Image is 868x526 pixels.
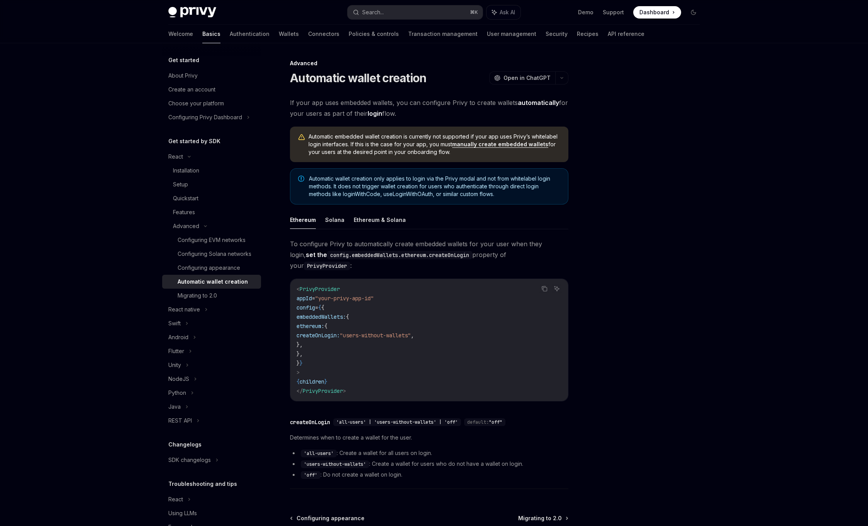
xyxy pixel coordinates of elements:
div: Configuring EVM networks [178,235,246,245]
h1: Automatic wallet creation [290,71,426,85]
button: Ask AI [552,284,562,294]
a: Connectors [308,25,339,43]
span: { [318,304,321,311]
span: { [297,378,300,385]
span: PrivyProvider [300,286,340,293]
div: Setup [173,180,188,189]
a: manually create embedded wallets [452,141,548,148]
div: Configuring appearance [178,263,240,272]
a: Quickstart [162,191,261,205]
div: Search... [362,8,384,17]
a: Policies & controls [349,25,399,43]
span: { [324,323,327,330]
li: : Create a wallet for users who do not have a wallet on login. [290,459,568,468]
div: Migrating to 2.0 [178,291,217,300]
span: config [297,304,315,311]
a: Configuring EVM networks [162,233,261,247]
div: Create an account [168,85,215,94]
span: = [312,295,315,302]
span: Automatic embedded wallet creation is currently not supported if your app uses Privy’s whitelabel... [309,133,561,156]
button: Ethereum & Solana [354,211,406,229]
a: Automatic wallet creation [162,275,261,289]
a: About Privy [162,69,261,83]
a: Basics [202,25,220,43]
a: API reference [608,25,644,43]
span: > [343,387,346,394]
button: Copy the contents from the code block [539,284,549,294]
div: Features [173,208,195,217]
div: Advanced [290,59,568,67]
div: Using LLMs [168,509,197,518]
div: Unity [168,360,181,370]
a: Features [162,205,261,219]
span: Automatic wallet creation only applies to login via the Privy modal and not from whitelabel login... [309,175,560,198]
a: Migrating to 2.0 [162,289,261,303]
code: 'off' [301,471,320,479]
a: Configuring appearance [162,261,261,275]
button: Ask AI [487,5,520,19]
span: < [297,286,300,293]
span: Configuring appearance [297,514,364,522]
a: Authentication [230,25,270,43]
a: Dashboard [633,6,681,19]
div: React native [168,305,200,314]
span: Migrating to 2.0 [518,514,562,522]
a: Security [546,25,568,43]
strong: set the [306,251,472,259]
span: children [300,378,324,385]
span: Dashboard [639,8,669,16]
a: Welcome [168,25,193,43]
span: } [324,378,327,385]
span: { [321,304,324,311]
a: Setup [162,178,261,191]
span: createOnLogin: [297,332,340,339]
span: > [297,369,300,376]
span: PrivyProvider [303,387,343,394]
h5: Changelogs [168,440,202,449]
div: Configuring Privy Dashboard [168,113,242,122]
a: Configuring appearance [291,514,364,522]
a: Using LLMs [162,506,261,520]
a: Transaction management [408,25,478,43]
span: Open in ChatGPT [504,74,551,82]
a: Choose your platform [162,96,261,110]
div: SDK changelogs [168,455,211,465]
div: Java [168,402,181,411]
a: Create an account [162,83,261,96]
span: , [411,332,414,339]
div: Quickstart [173,194,198,203]
a: Demo [578,8,593,16]
button: Toggle dark mode [687,6,700,19]
span: If your app uses embedded wallets, you can configure Privy to create wallets for your users as pa... [290,97,568,119]
h5: Get started [168,56,199,65]
code: config.embeddedWallets.ethereum.createOnLogin [327,251,472,259]
code: 'users-without-wallets' [301,460,369,468]
div: createOnLogin [290,418,330,426]
span: appId [297,295,312,302]
a: Wallets [279,25,299,43]
div: Installation [173,166,199,175]
div: React [168,495,183,504]
a: User management [487,25,536,43]
div: Choose your platform [168,99,224,108]
span: ethereum: [297,323,324,330]
span: default: [467,419,489,425]
div: Flutter [168,347,184,356]
span: "users-without-wallets" [340,332,411,339]
span: To configure Privy to automatically create embedded wallets for your user when they login, proper... [290,238,568,271]
span: Determines when to create a wallet for the user. [290,433,568,442]
span: { [346,313,349,320]
svg: Warning [298,134,305,141]
div: React [168,152,183,161]
h5: Troubleshooting and tips [168,479,237,489]
button: Open in ChatGPT [489,71,555,85]
span: } [300,360,303,367]
div: Python [168,388,186,397]
div: About Privy [168,71,198,80]
code: PrivyProvider [304,262,350,270]
div: REST API [168,416,192,425]
code: 'all-users' [301,450,337,457]
span: 'all-users' | 'users-without-wallets' | 'off' [336,419,458,425]
span: }, [297,341,303,348]
svg: Note [298,176,304,182]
